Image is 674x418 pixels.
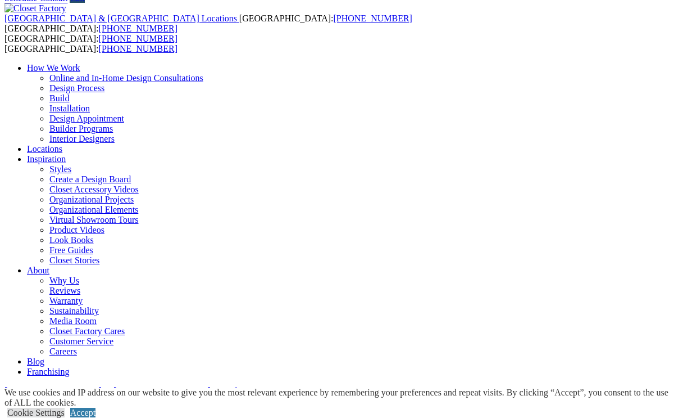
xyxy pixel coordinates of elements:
[4,14,412,33] span: [GEOGRAPHIC_DATA]: [GEOGRAPHIC_DATA]:
[49,104,90,113] a: Installation
[4,14,237,23] span: [GEOGRAPHIC_DATA] & [GEOGRAPHIC_DATA] Locations
[49,164,71,174] a: Styles
[99,24,177,33] a: [PHONE_NUMBER]
[27,154,66,164] a: Inspiration
[49,306,99,316] a: Sustainability
[7,408,65,417] a: Cookie Settings
[49,195,134,204] a: Organizational Projects
[4,3,66,14] img: Closet Factory
[27,367,70,376] a: Franchising
[49,235,94,245] a: Look Books
[49,174,131,184] a: Create a Design Board
[4,34,177,53] span: [GEOGRAPHIC_DATA]: [GEOGRAPHIC_DATA]:
[49,336,113,346] a: Customer Service
[4,386,250,395] a: [GEOGRAPHIC_DATA] & [GEOGRAPHIC_DATA] Locations
[333,14,412,23] a: [PHONE_NUMBER]
[49,134,115,143] a: Interior Designers
[27,357,44,366] a: Blog
[49,185,139,194] a: Closet Accessory Videos
[4,388,674,408] div: We use cookies and IP address on our website to give you the most relevant experience by remember...
[70,408,95,417] a: Accept
[49,245,93,255] a: Free Guides
[27,144,62,154] a: Locations
[49,316,97,326] a: Media Room
[49,296,83,305] a: Warranty
[49,93,70,103] a: Build
[49,215,139,224] a: Virtual Showroom Tours
[49,326,125,336] a: Closet Factory Cares
[49,114,124,123] a: Design Appointment
[27,266,49,275] a: About
[49,255,99,265] a: Closet Stories
[49,286,80,295] a: Reviews
[49,276,79,285] a: Why Us
[49,347,77,356] a: Careers
[252,386,313,395] a: Log In / Sign Up
[99,34,177,43] a: [PHONE_NUMBER]
[49,124,113,133] a: Builder Programs
[49,83,104,93] a: Design Process
[49,73,203,83] a: Online and In-Home Design Consultations
[99,44,177,53] a: [PHONE_NUMBER]
[49,225,104,235] a: Product Videos
[49,205,138,214] a: Organizational Elements
[4,14,239,23] a: [GEOGRAPHIC_DATA] & [GEOGRAPHIC_DATA] Locations
[27,63,80,73] a: How We Work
